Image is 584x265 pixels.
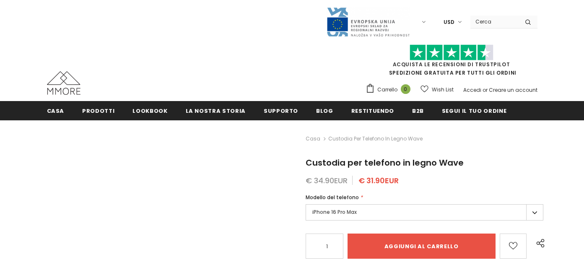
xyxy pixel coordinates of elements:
span: Custodia per telefono in legno Wave [306,157,464,169]
span: € 31.90EUR [358,175,399,186]
a: supporto [264,101,298,120]
span: Custodia per telefono in legno Wave [328,134,423,144]
a: La nostra storia [186,101,246,120]
span: Prodotti [82,107,114,115]
span: 0 [401,84,410,94]
span: € 34.90EUR [306,175,348,186]
span: SPEDIZIONE GRATUITA PER TUTTI GLI ORDINI [366,48,537,76]
span: Modello del telefono [306,194,359,201]
a: Carrello 0 [366,83,415,96]
span: or [483,86,488,94]
a: B2B [412,101,424,120]
span: supporto [264,107,298,115]
a: Javni Razpis [326,18,410,25]
a: Accedi [463,86,481,94]
span: Segui il tuo ordine [442,107,506,115]
img: Javni Razpis [326,7,410,37]
a: Creare un account [489,86,537,94]
span: Wish List [432,86,454,94]
img: Casi MMORE [47,71,80,95]
span: Restituendo [351,107,394,115]
span: USD [444,18,454,26]
a: Wish List [420,82,454,97]
a: Blog [316,101,333,120]
a: Prodotti [82,101,114,120]
a: Restituendo [351,101,394,120]
span: Lookbook [132,107,167,115]
span: Casa [47,107,65,115]
a: Casa [306,134,320,144]
span: B2B [412,107,424,115]
input: Aggiungi al carrello [348,234,496,259]
label: iPhone 16 Pro Max [306,204,544,221]
a: Lookbook [132,101,167,120]
span: La nostra storia [186,107,246,115]
a: Acquista le recensioni di TrustPilot [393,61,510,68]
img: Fidati di Pilot Stars [410,44,493,61]
a: Segui il tuo ordine [442,101,506,120]
span: Blog [316,107,333,115]
a: Casa [47,101,65,120]
span: Carrello [377,86,397,94]
input: Search Site [470,16,519,28]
